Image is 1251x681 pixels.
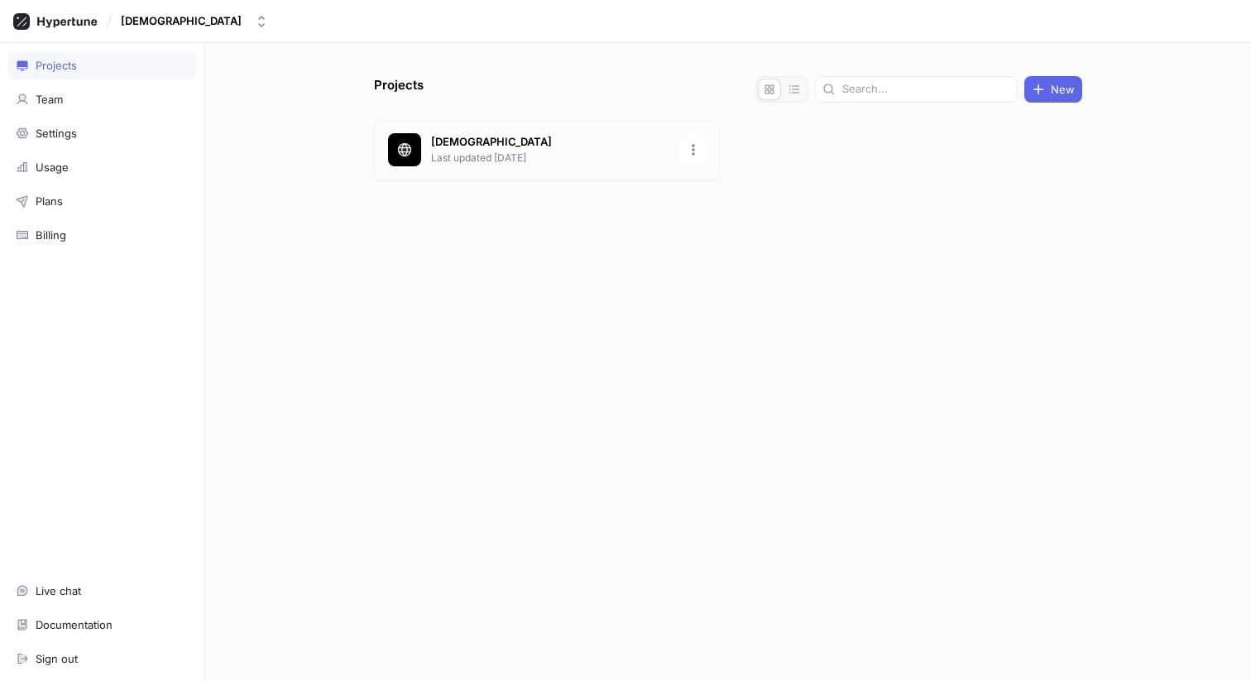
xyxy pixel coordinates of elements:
[431,134,671,151] p: [DEMOGRAPHIC_DATA]
[114,7,275,35] button: [DEMOGRAPHIC_DATA]
[8,51,196,79] a: Projects
[36,161,69,174] div: Usage
[36,194,63,208] div: Plans
[374,76,424,103] p: Projects
[1051,84,1075,94] span: New
[36,228,66,242] div: Billing
[431,151,671,165] p: Last updated [DATE]
[36,59,77,72] div: Projects
[8,153,196,181] a: Usage
[36,127,77,140] div: Settings
[36,652,78,665] div: Sign out
[8,221,196,249] a: Billing
[1024,76,1082,103] button: New
[8,119,196,147] a: Settings
[8,85,196,113] a: Team
[121,14,242,28] div: [DEMOGRAPHIC_DATA]
[36,584,81,597] div: Live chat
[8,187,196,215] a: Plans
[8,611,196,639] a: Documentation
[36,618,113,631] div: Documentation
[842,81,1010,98] input: Search...
[36,93,63,106] div: Team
